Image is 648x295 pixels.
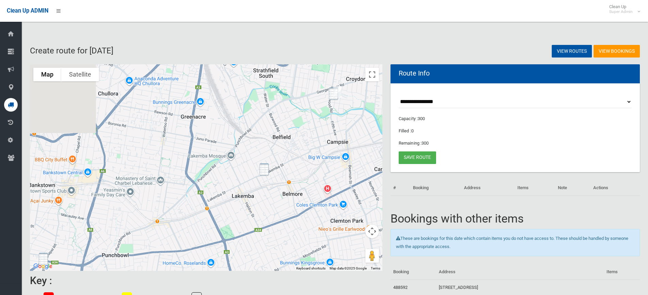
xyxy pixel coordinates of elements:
button: Show satellite imagery [61,68,99,81]
button: Map camera controls [365,225,379,238]
th: Items [515,180,555,196]
img: Google [32,262,54,271]
p: Remaining : [399,139,632,147]
div: These are bookings for this date which contain items you do not have access to. These should be h... [391,229,640,256]
th: Note [555,180,591,196]
p: Capacity : [399,115,632,123]
span: 300 [418,116,425,121]
h2: Create route for [DATE] [30,46,331,55]
span: Map data ©2025 Google [330,266,367,270]
a: Terms (opens in new tab) [371,266,380,270]
th: Booking [391,264,436,280]
div: 3/95 Queen Street, REVESBY NSW 2212 [326,85,341,103]
button: Toggle fullscreen view [365,68,379,81]
p: Filled : [399,127,632,135]
div: 30 Brande Street, BELMORE NSW 2192 [257,161,271,179]
div: 12 Doyle Road, REVESBY NSW 2212 [331,83,344,100]
th: Address [436,264,603,280]
span: 300 [421,141,429,146]
th: Address [461,180,515,196]
button: Keyboard shortcuts [296,266,326,271]
div: 4 Reiba Crescent, REVESBY NSW 2212 [23,269,37,287]
h6: Key : [30,275,52,286]
h1: Bookings with other items [391,212,640,225]
button: Drag Pegman onto the map to open Street View [365,249,379,263]
th: # [391,180,410,196]
a: 488592 [393,285,408,290]
a: Save route [399,151,436,164]
th: Actions [591,180,640,196]
a: View Routes [552,45,592,58]
button: Show street map [33,68,61,81]
span: 0 [411,128,414,133]
header: Route Info [391,67,438,80]
span: Clean Up [606,4,639,14]
th: Booking [410,180,461,196]
a: Open this area in Google Maps (opens a new window) [32,262,54,271]
a: View Bookings [594,45,640,58]
th: Items [604,264,640,280]
small: Super Admin [609,9,633,14]
span: Clean Up ADMIN [7,7,48,14]
div: 5 Gibson Avenue, PADSTOW NSW 2211 [36,250,51,268]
